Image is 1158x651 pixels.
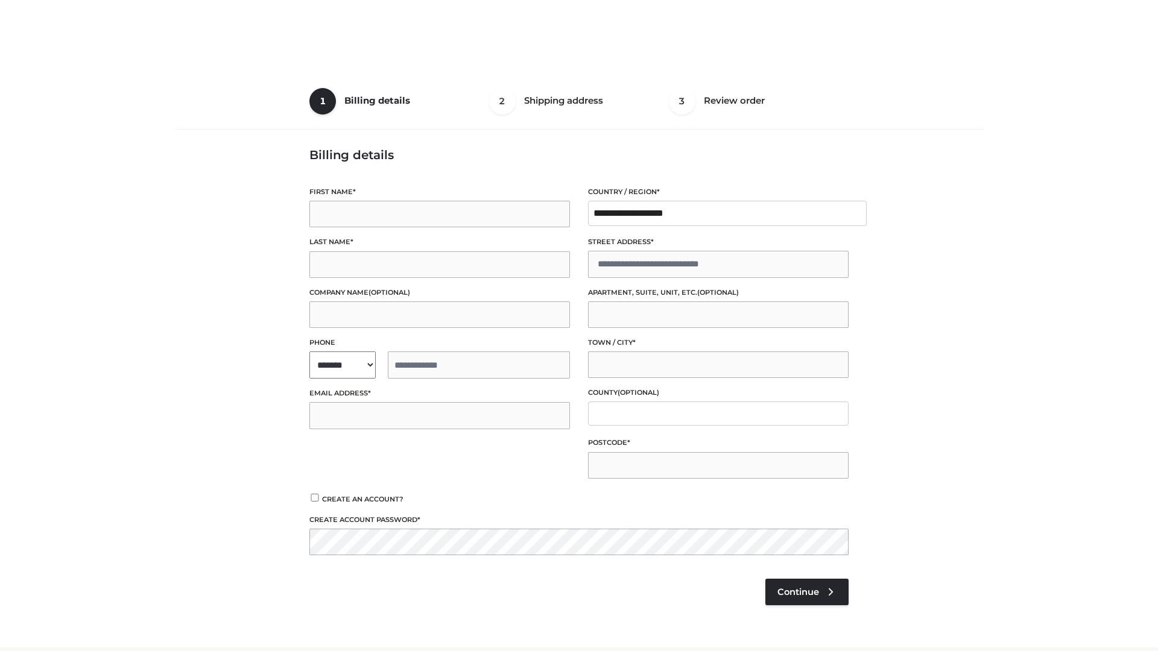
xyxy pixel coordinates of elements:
span: Review order [704,95,765,106]
span: 3 [669,88,695,115]
span: 2 [489,88,516,115]
a: Continue [765,579,849,605]
label: Last name [309,236,570,248]
label: Create account password [309,514,849,526]
span: Shipping address [524,95,603,106]
input: Create an account? [309,494,320,502]
span: (optional) [618,388,659,397]
label: Town / City [588,337,849,348]
label: Email address [309,388,570,399]
label: First name [309,186,570,198]
span: Create an account? [322,495,403,503]
label: Company name [309,287,570,298]
h3: Billing details [309,148,849,162]
label: Apartment, suite, unit, etc. [588,287,849,298]
span: (optional) [697,288,739,297]
label: Country / Region [588,186,849,198]
span: Continue [777,587,819,597]
span: 1 [309,88,336,115]
span: (optional) [369,288,410,297]
label: Postcode [588,437,849,448]
label: County [588,387,849,398]
span: Billing details [344,95,410,106]
label: Phone [309,337,570,348]
label: Street address [588,236,849,248]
